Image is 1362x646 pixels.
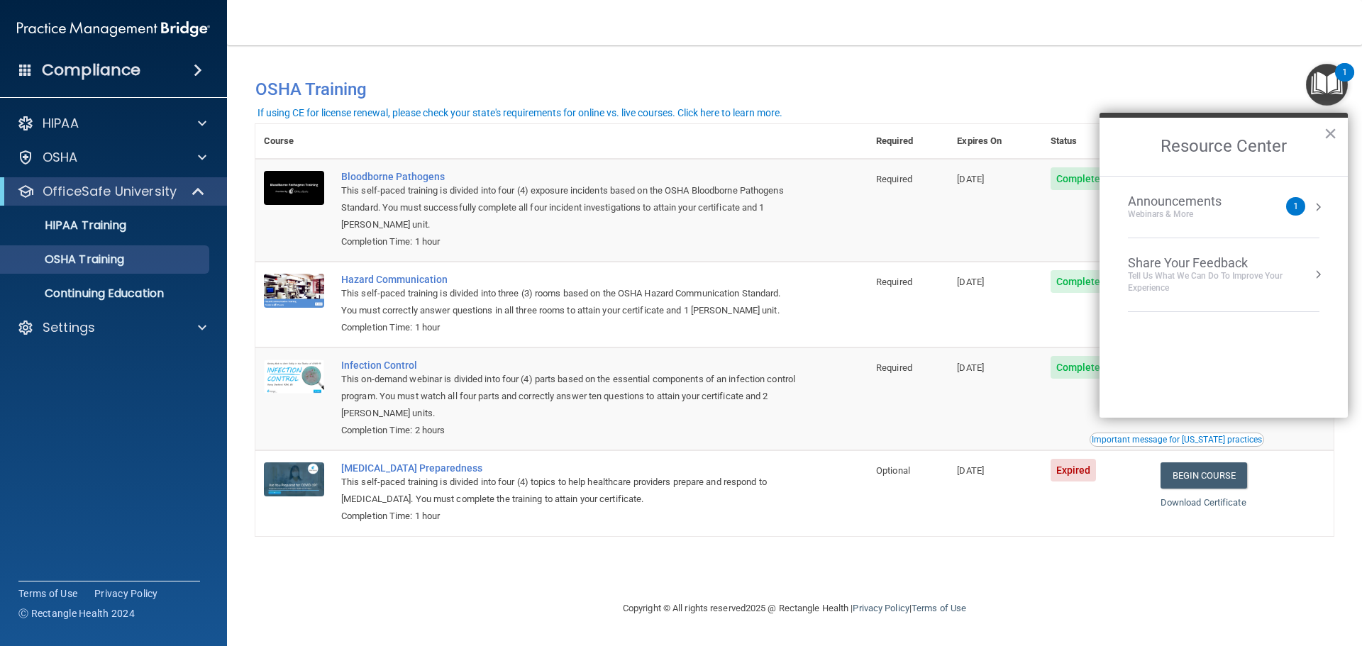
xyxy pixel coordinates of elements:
div: Completion Time: 1 hour [341,319,797,336]
a: Privacy Policy [853,603,909,613]
button: Close [1324,122,1337,145]
img: PMB logo [17,15,210,43]
th: Expires On [948,124,1041,159]
span: Complete [1051,167,1107,190]
a: Begin Course [1161,462,1247,489]
div: If using CE for license renewal, please check your state's requirements for online vs. live cours... [258,108,782,118]
div: Resource Center [1100,113,1348,418]
span: [DATE] [957,465,984,476]
a: Terms of Use [912,603,966,613]
div: Copyright © All rights reserved 2025 @ Rectangle Health | | [536,586,1053,631]
a: Bloodborne Pathogens [341,171,797,182]
button: Read this if you are a dental practitioner in the state of CA [1090,433,1264,447]
p: OSHA [43,149,78,166]
a: Terms of Use [18,586,77,601]
a: Download Certificate [1161,497,1246,508]
div: Tell Us What We Can Do to Improve Your Experience [1128,270,1319,294]
a: Hazard Communication [341,274,797,285]
p: OfficeSafe University [43,183,177,200]
div: Completion Time: 1 hour [341,508,797,525]
th: Status [1042,124,1152,159]
a: [MEDICAL_DATA] Preparedness [341,462,797,474]
div: 1 [1342,72,1347,91]
p: Settings [43,319,95,336]
h2: Resource Center [1100,118,1348,176]
button: If using CE for license renewal, please check your state's requirements for online vs. live cours... [255,106,785,120]
span: Ⓒ Rectangle Health 2024 [18,606,135,620]
span: Required [876,362,912,373]
span: [DATE] [957,174,984,184]
th: Required [868,124,948,159]
p: HIPAA [43,115,79,132]
div: This self-paced training is divided into four (4) topics to help healthcare providers prepare and... [341,474,797,508]
a: Settings [17,319,206,336]
div: This self-paced training is divided into three (3) rooms based on the OSHA Hazard Communication S... [341,285,797,319]
p: OSHA Training [9,252,124,267]
div: Share Your Feedback [1128,255,1319,271]
a: OSHA [17,149,206,166]
h4: Compliance [42,60,140,80]
th: Course [255,124,333,159]
span: [DATE] [957,362,984,373]
div: Completion Time: 1 hour [341,233,797,250]
span: [DATE] [957,277,984,287]
a: HIPAA [17,115,206,132]
p: Continuing Education [9,286,203,301]
div: Completion Time: 2 hours [341,422,797,439]
span: Complete [1051,270,1107,293]
span: Required [876,174,912,184]
h4: OSHA Training [255,79,1334,99]
button: Open Resource Center, 1 new notification [1306,64,1348,106]
a: Infection Control [341,360,797,371]
span: Optional [876,465,910,476]
p: HIPAA Training [9,218,126,233]
div: Important message for [US_STATE] practices [1092,435,1262,444]
div: This on-demand webinar is divided into four (4) parts based on the essential components of an inf... [341,371,797,422]
span: Complete [1051,356,1107,379]
div: Webinars & More [1128,208,1250,221]
span: Expired [1051,459,1097,481]
a: OfficeSafe University [17,183,206,200]
div: Announcements [1128,194,1250,209]
div: This self-paced training is divided into four (4) exposure incidents based on the OSHA Bloodborne... [341,182,797,233]
a: Privacy Policy [94,586,158,601]
span: Required [876,277,912,287]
